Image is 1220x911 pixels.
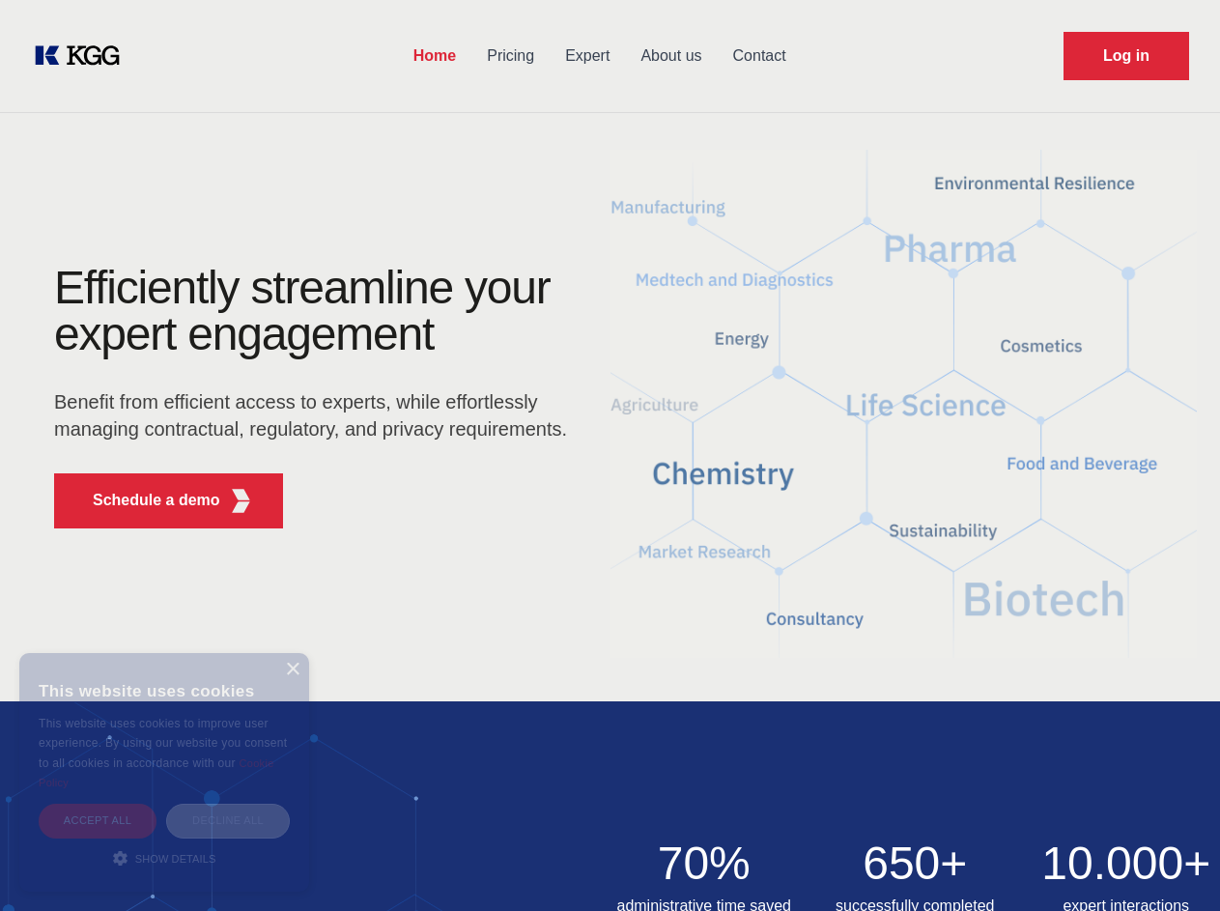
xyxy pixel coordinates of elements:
p: Benefit from efficient access to experts, while effortlessly managing contractual, regulatory, an... [54,388,580,442]
a: KOL Knowledge Platform: Talk to Key External Experts (KEE) [31,41,135,71]
img: KGG Fifth Element RED [229,489,253,513]
a: Contact [718,31,802,81]
div: Accept all [39,804,156,838]
span: Show details [135,853,216,865]
iframe: Chat Widget [1123,818,1220,911]
div: Decline all [166,804,290,838]
h2: 70% [610,840,799,887]
h2: 650+ [821,840,1009,887]
img: KGG Fifth Element RED [610,126,1198,682]
a: Home [398,31,471,81]
h1: Efficiently streamline your expert engagement [54,265,580,357]
a: Request Demo [1064,32,1189,80]
div: Show details [39,848,290,868]
a: Cookie Policy [39,757,274,788]
a: Pricing [471,31,550,81]
div: This website uses cookies [39,668,290,714]
button: Schedule a demoKGG Fifth Element RED [54,473,283,528]
div: Close [285,663,299,677]
p: Schedule a demo [93,489,220,512]
a: Expert [550,31,625,81]
span: This website uses cookies to improve user experience. By using our website you consent to all coo... [39,717,287,770]
a: About us [625,31,717,81]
